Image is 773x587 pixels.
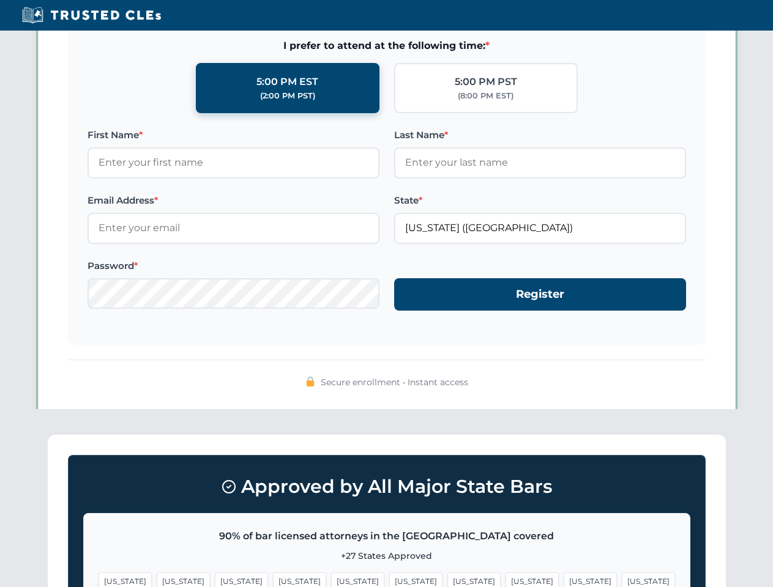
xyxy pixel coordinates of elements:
[88,38,686,54] span: I prefer to attend at the following time:
[394,213,686,243] input: Florida (FL)
[88,128,379,142] label: First Name
[88,259,379,273] label: Password
[455,74,517,90] div: 5:00 PM PST
[260,90,315,102] div: (2:00 PM PST)
[99,528,675,544] p: 90% of bar licensed attorneys in the [GEOGRAPHIC_DATA] covered
[88,193,379,208] label: Email Address
[88,213,379,243] input: Enter your email
[305,377,315,386] img: 🔒
[458,90,513,102] div: (8:00 PM EST)
[88,147,379,178] input: Enter your first name
[321,375,468,389] span: Secure enrollment • Instant access
[256,74,318,90] div: 5:00 PM EST
[18,6,165,24] img: Trusted CLEs
[394,128,686,142] label: Last Name
[99,549,675,563] p: +27 States Approved
[394,278,686,311] button: Register
[394,147,686,178] input: Enter your last name
[83,470,690,503] h3: Approved by All Major State Bars
[394,193,686,208] label: State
